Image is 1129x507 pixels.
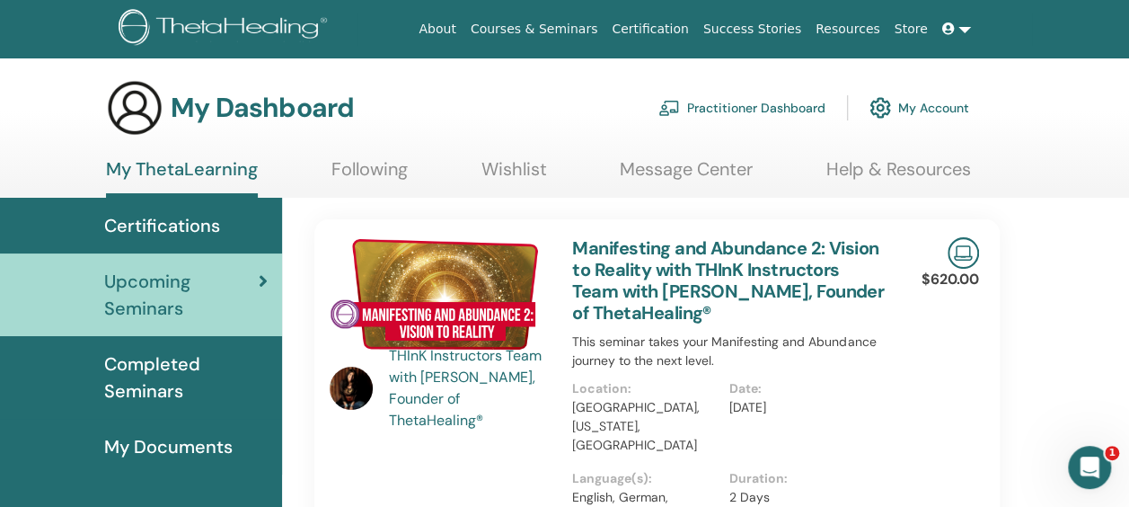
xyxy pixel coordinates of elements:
p: $620.00 [922,269,979,290]
a: Courses & Seminars [463,13,605,46]
p: [DATE] [729,398,875,417]
img: default.jpg [330,367,373,410]
a: Store [887,13,935,46]
iframe: Intercom live chat [1068,446,1111,489]
p: Language(s) : [572,469,718,488]
a: My Account [869,88,969,128]
a: Wishlist [481,158,547,193]
img: Live Online Seminar [948,237,979,269]
a: Practitioner Dashboard [658,88,825,128]
span: 1 [1105,446,1119,460]
p: Duration : [729,469,875,488]
span: Completed Seminars [104,351,268,405]
a: Resources [808,13,887,46]
a: Help & Resources [826,158,971,193]
img: Manifesting and Abundance 2: Vision to Reality [330,237,551,351]
a: My ThetaLearning [106,158,258,198]
span: Certifications [104,212,220,239]
img: chalkboard-teacher.svg [658,100,680,116]
p: Location : [572,379,718,398]
span: My Documents [104,433,233,460]
img: logo.png [119,9,333,49]
p: [GEOGRAPHIC_DATA], [US_STATE], [GEOGRAPHIC_DATA] [572,398,718,455]
a: Certification [604,13,695,46]
a: THInK Instructors Team with [PERSON_NAME], Founder of ThetaHealing® [389,345,555,431]
a: Message Center [620,158,753,193]
a: Success Stories [696,13,808,46]
span: Upcoming Seminars [104,268,259,322]
h3: My Dashboard [171,92,354,124]
p: 2 Days [729,488,875,507]
img: generic-user-icon.jpg [106,79,163,137]
a: Following [331,158,408,193]
p: This seminar takes your Manifesting and Abundance journey to the next level. [572,333,886,370]
a: About [411,13,463,46]
a: Manifesting and Abundance 2: Vision to Reality with THInK Instructors Team with [PERSON_NAME], Fo... [572,236,884,325]
p: Date : [729,379,875,398]
img: cog.svg [869,93,891,123]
